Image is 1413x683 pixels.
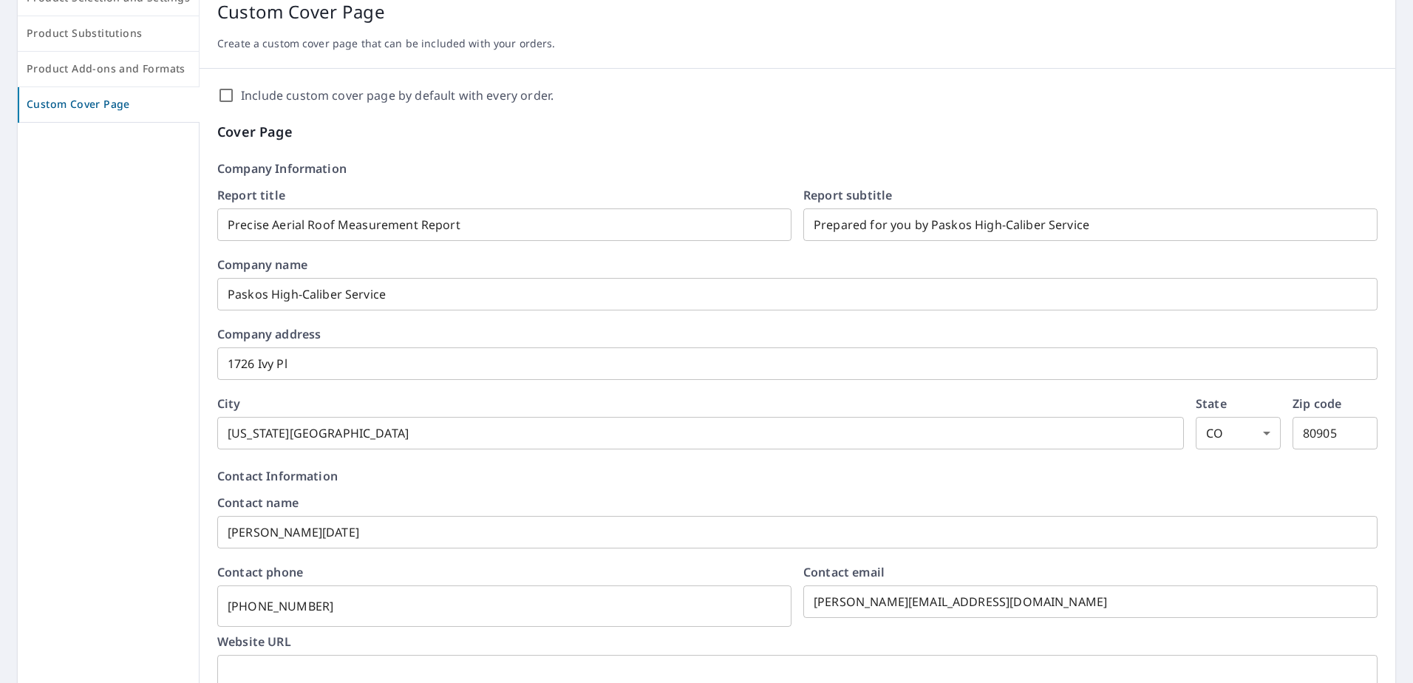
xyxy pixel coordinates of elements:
p: Cover Page [217,122,1378,142]
label: Website URL [217,636,1378,648]
label: Contact email [803,566,1378,578]
label: Company address [217,328,1378,340]
label: Report title [217,189,791,201]
label: State [1196,398,1281,410]
p: Company Information [217,160,1378,177]
label: Contact phone [217,566,791,578]
span: Product Add-ons and Formats [27,60,190,78]
label: Contact name [217,497,1378,509]
span: Custom Cover Page [27,95,191,114]
em: CO [1206,427,1223,441]
label: Company name [217,259,1378,271]
p: Create a custom cover page that can be included with your orders. [217,37,1378,50]
label: Report subtitle [803,189,1378,201]
label: City [217,398,1184,410]
label: Zip code [1293,398,1378,410]
div: CO [1196,417,1281,449]
label: Include custom cover page by default with every order. [241,86,554,104]
p: Contact Information [217,467,1378,485]
span: Product Substitutions [27,24,190,43]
